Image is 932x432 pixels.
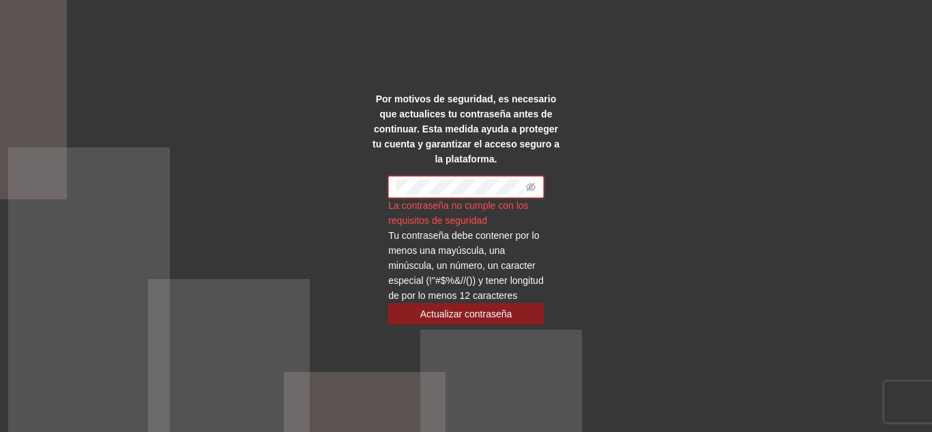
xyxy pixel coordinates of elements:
span: eye-invisible [526,182,536,192]
div: La contraseña no cumple con los requisitos de seguridad [388,198,544,228]
button: Actualizar contraseña [388,303,544,325]
span: Tu contraseña debe contener por lo menos una mayúscula, una minúscula, un número, un caracter esp... [388,230,544,301]
span: Actualizar contraseña [420,306,512,321]
strong: Por motivos de seguridad, es necesario que actualices tu contraseña antes de continuar. Esta medi... [373,93,559,164]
